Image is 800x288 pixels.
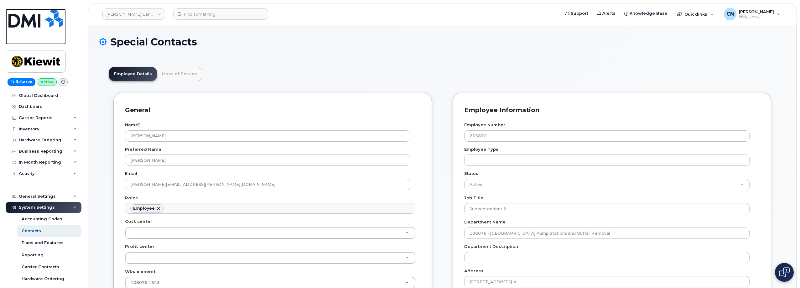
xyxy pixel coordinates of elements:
label: Department Name [464,219,506,225]
h3: Employee Information [464,106,755,114]
label: Email [125,170,137,176]
label: Employee Type [464,146,499,152]
label: Status [464,170,478,176]
label: Job Title [464,195,483,201]
a: Lines of Service [157,67,202,81]
label: Employee Number [464,122,505,128]
img: Open chat [779,267,790,277]
span: 106076.1523 [131,280,160,285]
label: Profit center [125,243,154,249]
label: Cost center [125,218,152,224]
label: Address [464,268,483,274]
abbr: required [138,122,140,127]
h3: General [125,106,416,114]
a: Employee Details [109,67,157,81]
label: Preferred Name [125,146,161,152]
h1: Special Contacts [99,36,785,47]
label: Roles [125,195,138,201]
label: Wbs element [125,269,156,275]
div: Employee [133,206,155,211]
label: Name [125,122,140,128]
label: Department Description [464,243,518,249]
